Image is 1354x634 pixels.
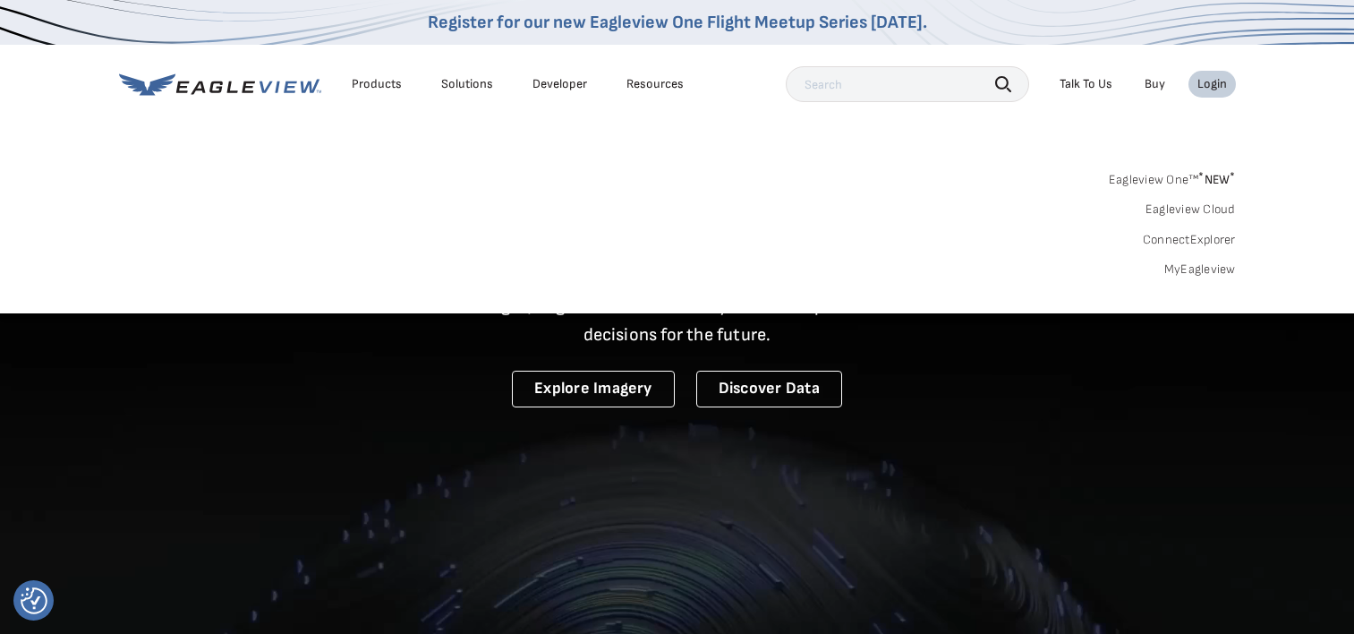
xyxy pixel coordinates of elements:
a: Buy [1145,76,1165,92]
input: Search [786,66,1029,102]
span: NEW [1198,172,1235,187]
a: Explore Imagery [512,371,675,407]
div: Talk To Us [1060,76,1112,92]
a: MyEagleview [1164,261,1236,278]
div: Resources [626,76,684,92]
div: Login [1197,76,1227,92]
button: Consent Preferences [21,587,47,614]
a: Eagleview One™*NEW* [1109,167,1236,187]
img: Revisit consent button [21,587,47,614]
div: Solutions [441,76,493,92]
a: Eagleview Cloud [1145,201,1236,218]
a: Register for our new Eagleview One Flight Meetup Series [DATE]. [428,12,927,33]
a: Developer [532,76,587,92]
div: Products [352,76,402,92]
a: ConnectExplorer [1143,232,1236,248]
a: Discover Data [696,371,842,407]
